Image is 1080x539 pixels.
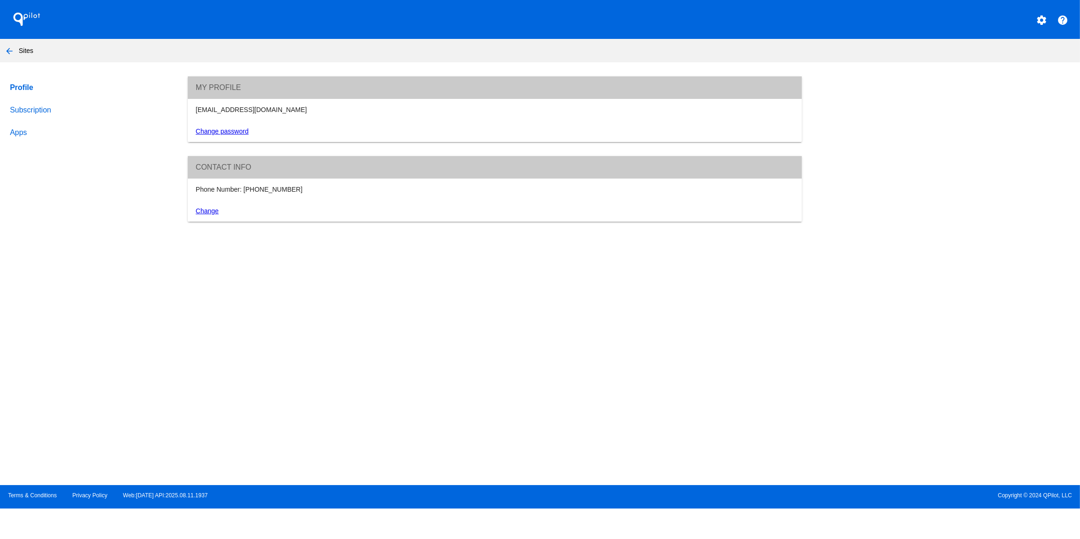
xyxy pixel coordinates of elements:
a: Profile [8,76,172,99]
mat-icon: settings [1036,15,1047,26]
div: Phone Number: [PHONE_NUMBER] [190,186,799,193]
mat-icon: arrow_back [4,45,15,57]
a: Terms & Conditions [8,492,57,499]
a: Change [196,207,219,215]
a: Privacy Policy [73,492,108,499]
span: Copyright © 2024 QPilot, LLC [548,492,1072,499]
a: Subscription [8,99,172,121]
h1: QPilot [8,10,45,29]
a: Change password [196,127,249,135]
span: Contact info [196,163,252,171]
mat-icon: help [1057,15,1068,26]
a: Apps [8,121,172,144]
a: Web:[DATE] API:2025.08.11.1937 [123,492,208,499]
span: My Profile [196,83,241,91]
div: [EMAIL_ADDRESS][DOMAIN_NAME] [190,106,799,113]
